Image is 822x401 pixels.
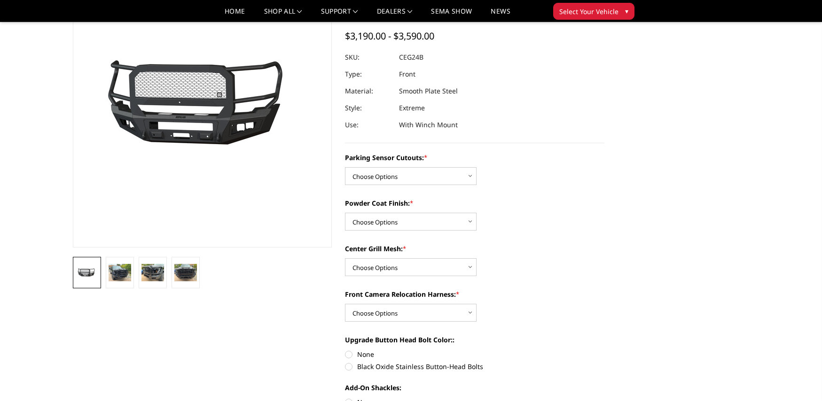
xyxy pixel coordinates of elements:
[174,264,197,281] img: 2024-2025 GMC 2500-3500 - A2 Series - Extreme Front Bumper (winch mount)
[553,3,634,20] button: Select Your Vehicle
[345,335,604,345] label: Upgrade Button Head Bolt Color::
[345,289,604,299] label: Front Camera Relocation Harness:
[775,356,822,401] iframe: Chat Widget
[399,49,423,66] dd: CEG24B
[559,7,618,16] span: Select Your Vehicle
[109,264,131,281] img: 2024-2025 GMC 2500-3500 - A2 Series - Extreme Front Bumper (winch mount)
[377,8,413,22] a: Dealers
[321,8,358,22] a: Support
[345,362,604,371] label: Black Oxide Stainless Button-Head Bolts
[399,83,458,100] dd: Smooth Plate Steel
[345,116,392,133] dt: Use:
[264,8,302,22] a: shop all
[225,8,245,22] a: Home
[345,66,392,83] dt: Type:
[491,8,510,22] a: News
[345,383,604,393] label: Add-On Shackles:
[345,83,392,100] dt: Material:
[76,268,98,278] img: 2024-2025 GMC 2500-3500 - A2 Series - Extreme Front Bumper (winch mount)
[431,8,472,22] a: SEMA Show
[625,6,628,16] span: ▾
[345,198,604,208] label: Powder Coat Finish:
[345,349,604,359] label: None
[399,100,425,116] dd: Extreme
[399,116,458,133] dd: With Winch Mount
[345,153,604,162] label: Parking Sensor Cutouts:
[345,100,392,116] dt: Style:
[345,244,604,254] label: Center Grill Mesh:
[345,49,392,66] dt: SKU:
[399,66,415,83] dd: Front
[141,264,164,281] img: 2024-2025 GMC 2500-3500 - A2 Series - Extreme Front Bumper (winch mount)
[345,30,434,42] span: $3,190.00 - $3,590.00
